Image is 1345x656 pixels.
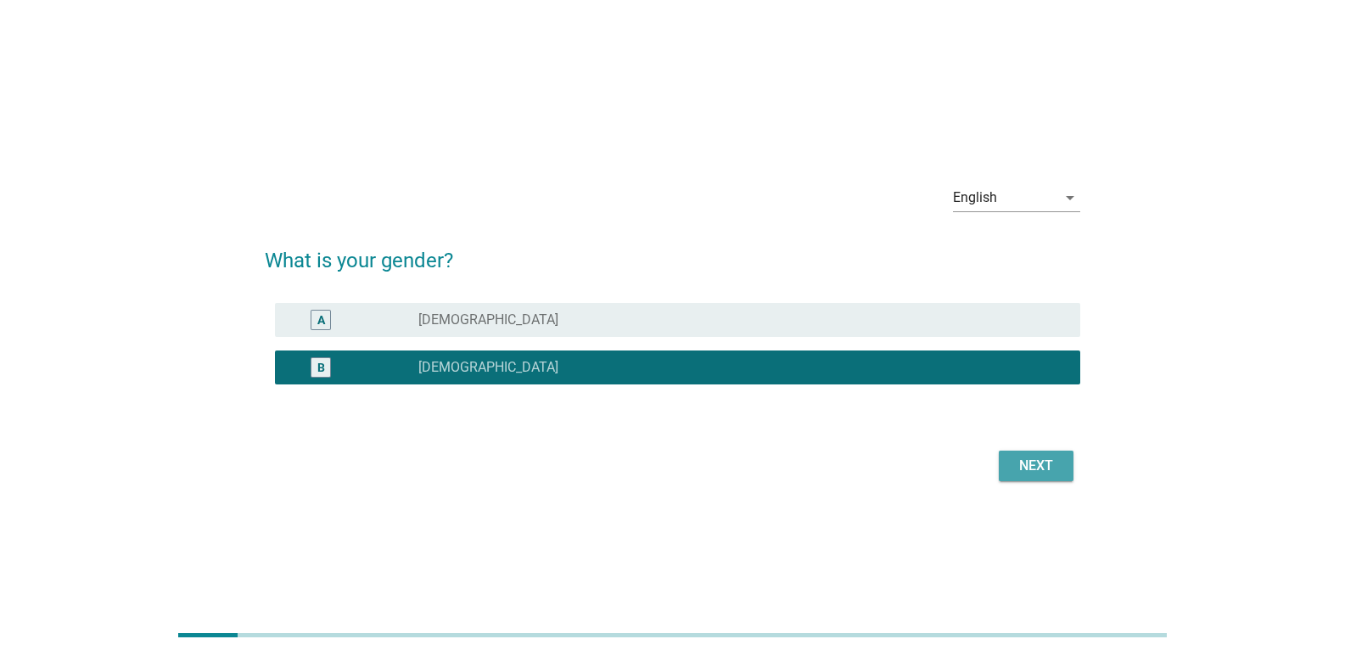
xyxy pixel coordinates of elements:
[317,311,325,328] div: A
[418,311,558,328] label: [DEMOGRAPHIC_DATA]
[1060,188,1080,208] i: arrow_drop_down
[999,451,1073,481] button: Next
[418,359,558,376] label: [DEMOGRAPHIC_DATA]
[317,358,325,376] div: B
[1012,456,1060,476] div: Next
[265,228,1080,276] h2: What is your gender?
[953,190,997,205] div: English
